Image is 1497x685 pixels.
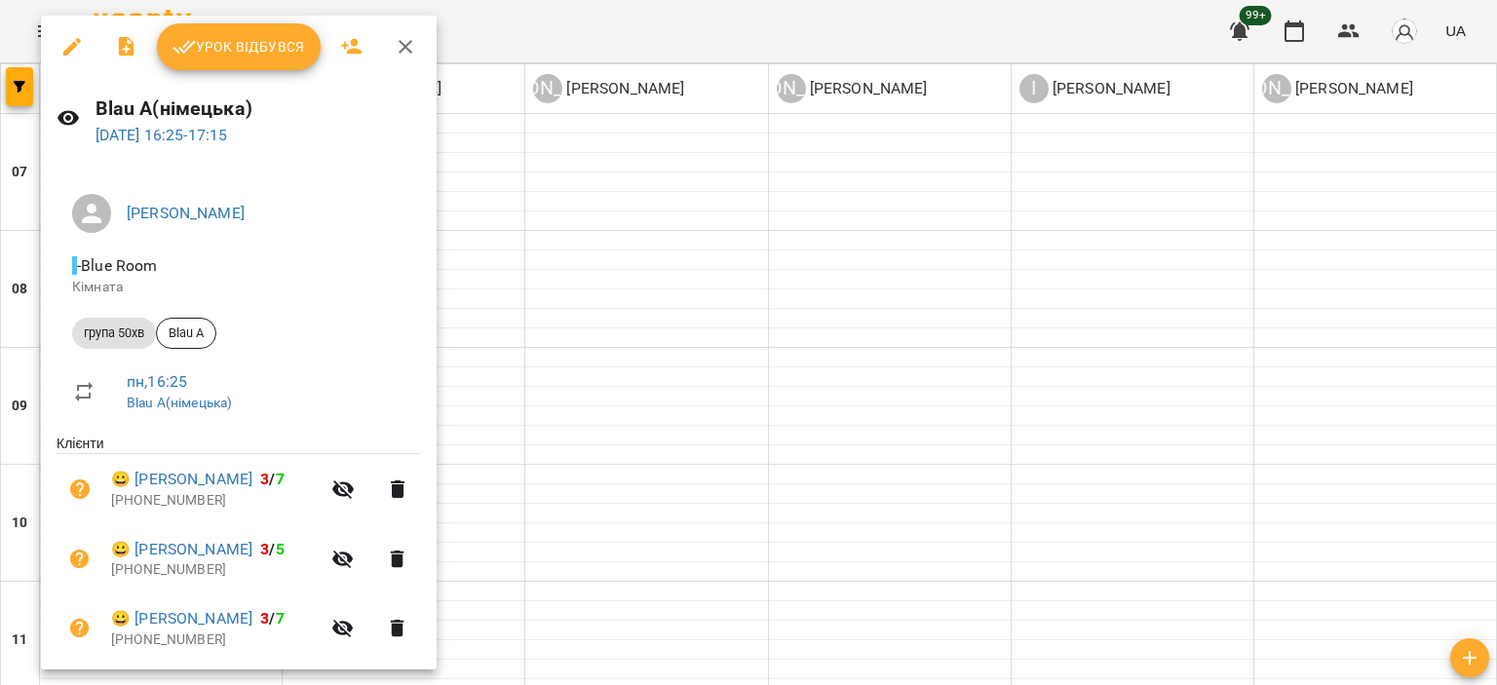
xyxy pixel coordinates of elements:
span: 3 [260,540,269,558]
button: Урок відбувся [157,23,321,70]
span: Blau A [157,324,215,342]
a: 😀 [PERSON_NAME] [111,607,252,630]
a: пн , 16:25 [127,372,187,391]
button: Візит ще не сплачено. Додати оплату? [57,466,103,513]
span: 7 [276,470,285,488]
p: [PHONE_NUMBER] [111,630,320,650]
p: [PHONE_NUMBER] [111,491,320,511]
a: 😀 [PERSON_NAME] [111,538,252,561]
span: група 50хв [72,324,156,342]
a: [DATE] 16:25-17:15 [96,126,228,144]
span: 3 [260,470,269,488]
span: 7 [276,609,285,628]
span: 3 [260,609,269,628]
p: [PHONE_NUMBER] [111,560,320,580]
b: / [260,540,284,558]
button: Візит ще не сплачено. Додати оплату? [57,536,103,583]
b: / [260,470,284,488]
p: Кімната [72,278,405,297]
a: 😀 [PERSON_NAME] [111,468,252,491]
span: Урок відбувся [173,35,305,58]
button: Візит ще не сплачено. Додати оплату? [57,605,103,652]
a: [PERSON_NAME] [127,204,245,222]
b: / [260,609,284,628]
a: Blau A(німецька) [127,395,232,410]
div: Blau A [156,318,216,349]
h6: Blau A(німецька) [96,94,421,124]
span: 5 [276,540,285,558]
span: - Blue Room [72,256,162,275]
